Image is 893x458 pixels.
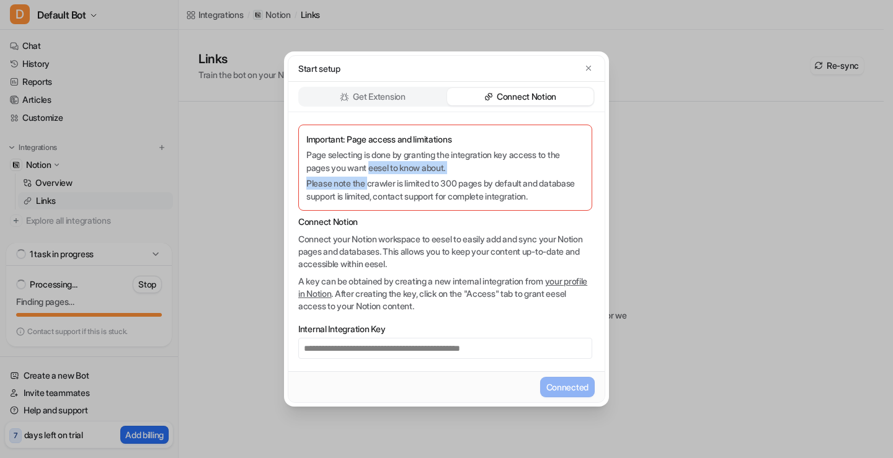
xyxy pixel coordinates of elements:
button: Connected [540,377,595,397]
label: Internal Integration Key [298,322,592,335]
p: Connect your Notion workspace to eesel to easily add and sync your Notion pages and databases. Th... [298,233,592,270]
p: Please note the crawler is limited to 300 pages by default and database support is limited, conta... [306,177,584,203]
p: Start setup [298,62,340,75]
p: A key can be obtained by creating a new internal integration from . After creating the key, click... [298,275,592,312]
p: Connect Notion [298,216,592,228]
p: Connect Notion [497,90,556,103]
p: Get Extension [353,90,405,103]
p: Important: Page access and limitations [306,133,584,146]
p: Page selecting is done by granting the integration key access to the pages you want eesel to know... [306,148,584,174]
